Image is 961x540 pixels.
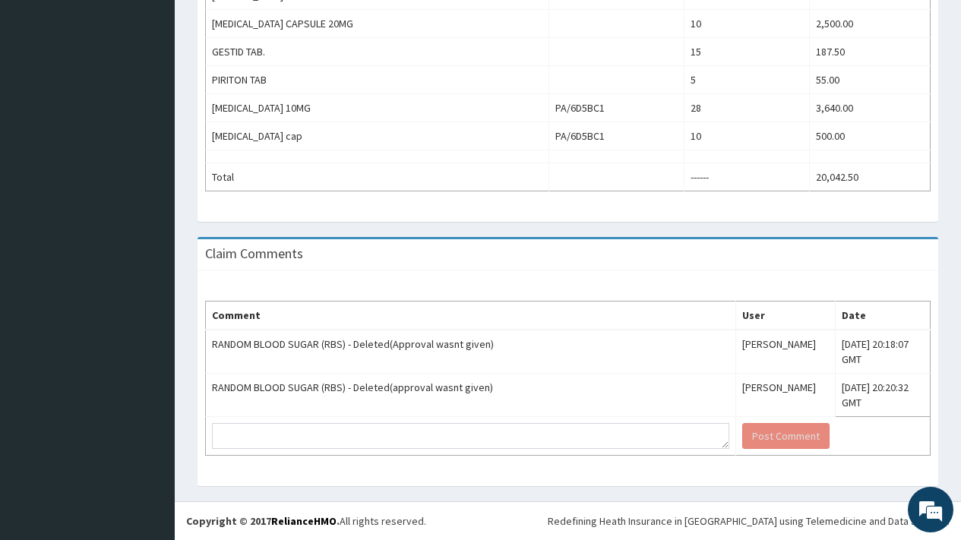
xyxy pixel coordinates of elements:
td: 2,500.00 [810,10,931,38]
td: RANDOM BLOOD SUGAR (RBS) - Deleted(approval wasnt given) [206,374,736,417]
td: PA/6D5BC1 [549,122,684,150]
strong: Copyright © 2017 . [186,514,340,528]
td: [PERSON_NAME] [735,330,836,374]
th: Comment [206,302,736,330]
td: 187.50 [810,38,931,66]
td: [DATE] 20:20:32 GMT [836,374,931,417]
div: Chat with us now [79,85,255,105]
img: d_794563401_company_1708531726252_794563401 [28,76,62,114]
td: [MEDICAL_DATA] cap [206,122,549,150]
td: [DATE] 20:18:07 GMT [836,330,931,374]
td: PA/6D5BC1 [549,94,684,122]
td: [PERSON_NAME] [735,374,836,417]
div: Minimize live chat window [249,8,286,44]
td: 500.00 [810,122,931,150]
td: [MEDICAL_DATA] CAPSULE 20MG [206,10,549,38]
span: We're online! [88,169,210,322]
td: ------ [684,163,810,191]
div: Redefining Heath Insurance in [GEOGRAPHIC_DATA] using Telemedicine and Data Science! [548,513,950,529]
h3: Claim Comments [205,247,303,261]
td: 20,042.50 [810,163,931,191]
th: Date [836,302,931,330]
textarea: Type your message and hit 'Enter' [8,370,289,423]
td: GESTID TAB. [206,38,549,66]
td: 10 [684,122,810,150]
a: RelianceHMO [271,514,337,528]
td: 3,640.00 [810,94,931,122]
td: [MEDICAL_DATA] 10MG [206,94,549,122]
td: RANDOM BLOOD SUGAR (RBS) - Deleted(Approval wasnt given) [206,330,736,374]
td: 28 [684,94,810,122]
td: PIRITON TAB [206,66,549,94]
td: 10 [684,10,810,38]
td: Total [206,163,549,191]
button: Post Comment [742,423,830,449]
td: 55.00 [810,66,931,94]
th: User [735,302,836,330]
td: 5 [684,66,810,94]
footer: All rights reserved. [175,501,961,540]
td: 15 [684,38,810,66]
